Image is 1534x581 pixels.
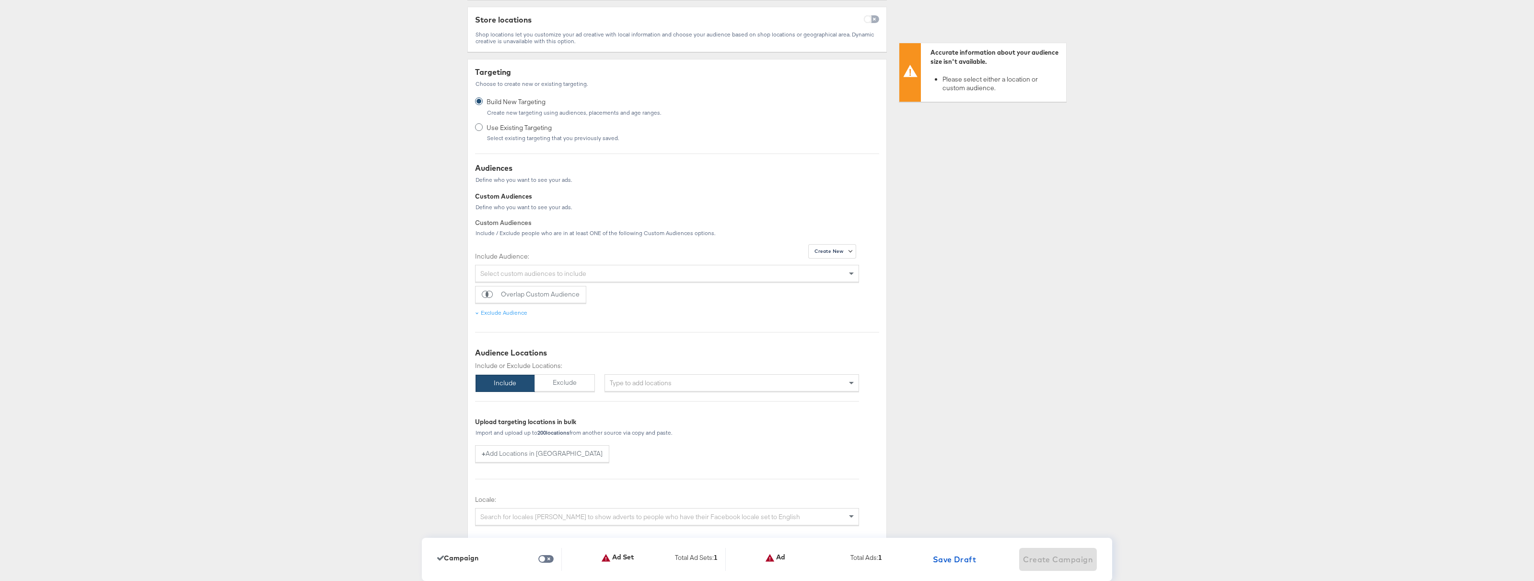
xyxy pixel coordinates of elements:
[765,553,785,563] div: Ad
[601,553,725,566] div: Ad SetTotal Ad Sets:1
[487,97,658,107] span: Build New Targeting
[535,374,595,391] button: Exclude
[850,553,882,566] div: Total Ads:
[929,548,980,571] button: Save Draft
[482,449,486,458] strong: +
[675,553,718,566] div: Total Ad Sets:
[486,449,603,458] div: Add Locations in [GEOGRAPHIC_DATA]
[481,309,527,317] div: Exclude Audience
[475,429,859,436] div: Import and upload up to from another source via copy and paste.
[475,218,532,227] strong: Custom Audiences
[487,135,619,142] div: Select existing targeting that you previously saved.
[437,554,478,562] div: Campaign
[475,417,859,427] div: Upload targeting locations in bulk
[930,48,1061,66] div: Accurate information about your audience size isn't available.
[878,553,882,569] div: 1
[714,553,718,569] div: 1
[765,553,890,566] div: AdTotal Ads:1
[487,109,662,116] div: Create new targeting using audiences, placements and age ranges.
[476,375,535,392] button: Include
[475,309,527,317] div: Exclude Audience
[475,163,572,174] div: Audiences
[475,495,859,504] label: Locale:
[601,553,634,563] div: Ad Set
[476,265,859,282] div: Select custom audiences to include
[475,286,586,303] button: Overlap Custom Audience
[475,177,572,183] div: Define who you want to see your ads.
[808,244,856,259] button: Create New
[487,123,616,132] span: Use Existing Targeting
[475,252,859,261] label: Include Audience:
[933,553,976,566] span: Save Draft
[475,192,879,201] div: Custom Audiences
[475,445,609,462] button: +Add Locations in [GEOGRAPHIC_DATA]
[475,204,879,211] div: Define who you want to see your ads.
[475,347,879,358] div: Audience Locations
[537,429,569,436] strong: 200 locations
[475,14,532,25] div: Store locations
[475,31,879,45] div: Shop locations let you customize your ad creative with local information and choose your audience...
[942,74,1061,92] li: Please select either a location or custom audience.
[475,81,879,87] div: Choose to create new or existing targeting.
[475,361,595,370] label: Include or Exclude Locations:
[475,230,879,237] div: Include / Exclude people who are in at least ONE of the following Custom Audiences options.
[476,509,859,525] div: Search for locales [PERSON_NAME] to show adverts to people who have their Facebook locale set to ...
[475,67,879,78] div: Targeting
